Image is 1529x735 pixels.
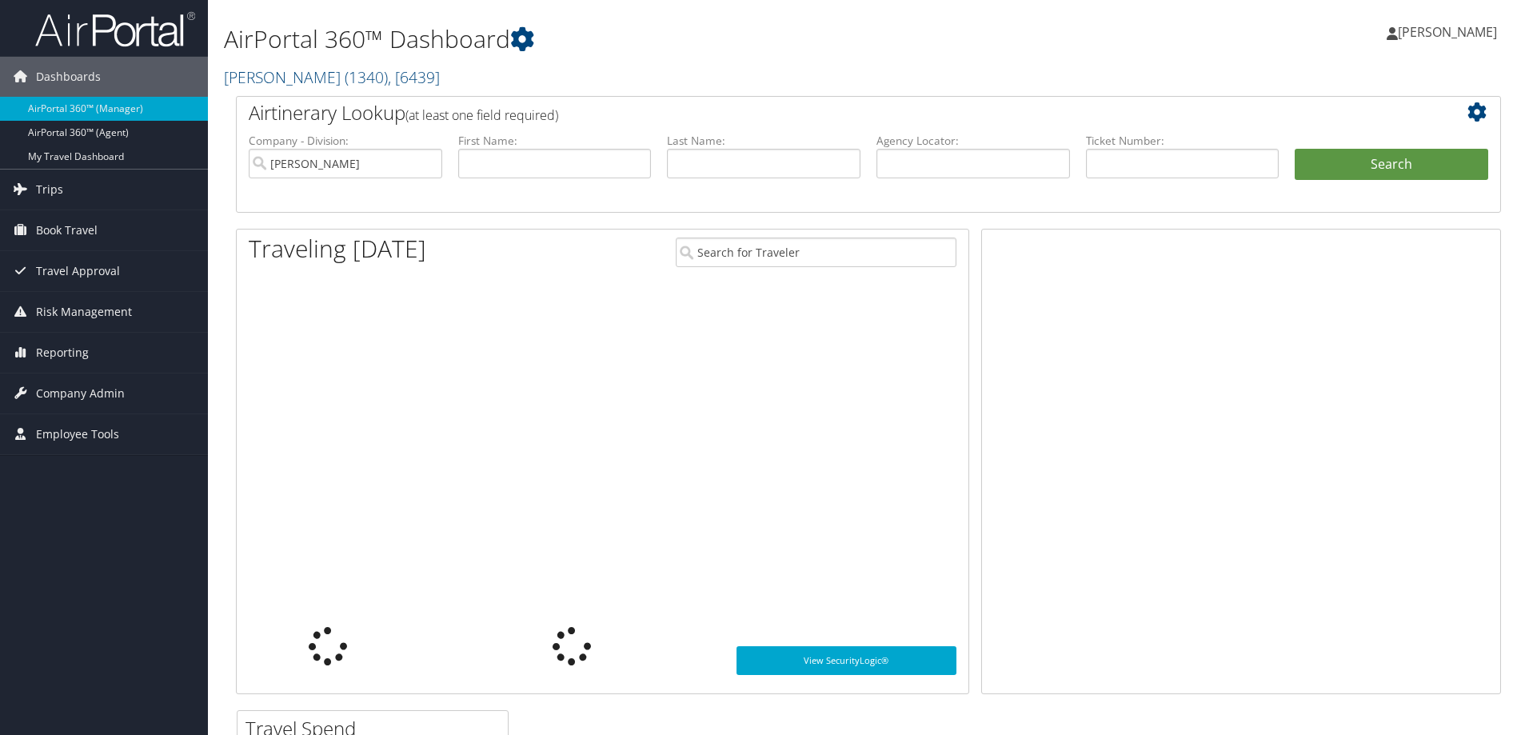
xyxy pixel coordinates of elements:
[249,99,1383,126] h2: Airtinerary Lookup
[36,333,89,373] span: Reporting
[35,10,195,48] img: airportal-logo.png
[249,232,426,266] h1: Traveling [DATE]
[36,170,63,210] span: Trips
[36,373,125,413] span: Company Admin
[224,22,1084,56] h1: AirPortal 360™ Dashboard
[36,57,101,97] span: Dashboards
[36,210,98,250] span: Book Travel
[405,106,558,124] span: (at least one field required)
[345,66,388,88] span: ( 1340 )
[458,133,652,149] label: First Name:
[676,238,956,267] input: Search for Traveler
[1295,149,1488,181] button: Search
[36,292,132,332] span: Risk Management
[1086,133,1279,149] label: Ticket Number:
[737,646,956,675] a: View SecurityLogic®
[876,133,1070,149] label: Agency Locator:
[388,66,440,88] span: , [ 6439 ]
[1398,23,1497,41] span: [PERSON_NAME]
[224,66,440,88] a: [PERSON_NAME]
[36,251,120,291] span: Travel Approval
[667,133,860,149] label: Last Name:
[1387,8,1513,56] a: [PERSON_NAME]
[249,133,442,149] label: Company - Division:
[36,414,119,454] span: Employee Tools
